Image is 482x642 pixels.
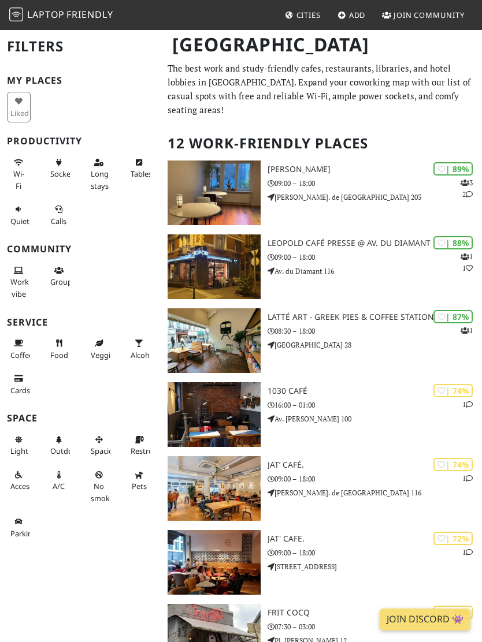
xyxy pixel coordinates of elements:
button: Tables [127,153,151,184]
button: A/C [47,465,71,496]
h3: Service [7,317,154,328]
h3: JAT' Cafe. [268,534,482,544]
button: Quiet [7,200,31,230]
a: JAT' Cafe. | 72% 1 JAT' Cafe. 09:00 – 18:00 [STREET_ADDRESS] [161,530,482,595]
h2: Filters [7,29,154,64]
span: Accessible [10,481,45,491]
button: Calls [47,200,71,230]
p: 09:00 – 18:00 [268,547,482,558]
span: Video/audio calls [51,216,66,226]
h3: My Places [7,75,154,86]
a: Latté Art - Greek Pies & Coffee Station | 87% 1 Latté Art - Greek Pies & Coffee Station 08:30 – 1... [161,308,482,373]
span: Stable Wi-Fi [13,169,24,191]
h3: Latté Art - Greek Pies & Coffee Station [268,312,482,322]
div: | 74% [433,458,473,471]
h3: Frit Cocq [268,608,482,618]
p: 1 [461,325,473,336]
span: Credit cards [10,385,30,395]
a: Add [333,5,370,25]
p: 09:00 – 18:00 [268,473,482,484]
button: Coffee [7,334,31,364]
img: Latté Art - Greek Pies & Coffee Station [168,308,261,373]
img: 1030 Café [168,382,261,447]
button: Food [47,334,71,364]
h3: Leopold Café Presse @ Av. du Diamant [268,238,482,248]
span: Join Community [394,10,465,20]
img: Jackie [168,160,261,225]
p: 1 [462,399,473,410]
h1: [GEOGRAPHIC_DATA] [163,29,475,61]
span: People working [10,277,29,298]
div: | 89% [433,162,473,176]
p: 3 2 [461,177,473,199]
h3: 1030 Café [268,386,482,396]
h3: JAT’ Café. [268,460,482,470]
a: Join Discord 👾 [380,609,470,630]
span: Outdoor area [50,446,80,456]
span: Coffee [10,350,33,360]
button: Work vibe [7,261,31,303]
p: [PERSON_NAME]. de [GEOGRAPHIC_DATA] 116 [268,487,482,498]
p: 16:00 – 01:00 [268,400,482,410]
button: Restroom [127,430,151,461]
p: 1 1 [461,251,473,273]
span: Quiet [10,216,29,226]
p: [STREET_ADDRESS] [268,561,482,572]
a: Jackie | 89% 32 [PERSON_NAME] 09:00 – 18:00 [PERSON_NAME]. de [GEOGRAPHIC_DATA] 203 [161,160,482,225]
p: 07:30 – 03:00 [268,621,482,632]
p: The best work and study-friendly cafes, restaurants, libraries, and hotel lobbies in [GEOGRAPHIC_... [168,61,475,117]
span: Natural light [10,446,28,456]
div: | 87% [433,310,473,323]
button: Sockets [47,153,71,184]
span: Long stays [91,169,109,191]
a: LaptopFriendly LaptopFriendly [9,5,113,25]
a: Cities [280,5,325,25]
span: Smoke free [91,481,114,503]
span: Pet friendly [132,481,147,491]
button: Parking [7,512,31,543]
button: Accessible [7,465,31,496]
span: Parking [10,528,37,539]
p: Av. du Diamant 116 [268,266,482,277]
button: Light [7,430,31,461]
p: [GEOGRAPHIC_DATA] 28 [268,339,482,350]
img: JAT’ Café. [168,456,261,521]
span: Restroom [131,446,165,456]
span: Add [349,10,366,20]
button: Veggie [87,334,111,364]
a: 1030 Café | 74% 1 1030 Café 16:00 – 01:00 Av. [PERSON_NAME] 100 [161,382,482,447]
img: JAT' Cafe. [168,530,261,595]
button: Long stays [87,153,111,195]
span: Veggie [91,350,114,360]
h2: 12 Work-Friendly Places [168,126,475,161]
h3: Productivity [7,136,154,147]
p: [PERSON_NAME]. de [GEOGRAPHIC_DATA] 203 [268,192,482,203]
a: JAT’ Café. | 74% 1 JAT’ Café. 09:00 – 18:00 [PERSON_NAME]. de [GEOGRAPHIC_DATA] 116 [161,456,482,521]
div: | 74% [433,384,473,397]
button: Spacious [87,430,111,461]
span: Laptop [27,8,65,21]
span: Power sockets [50,169,77,179]
p: 1 [462,547,473,558]
p: 1 [462,473,473,484]
div: | 72% [433,532,473,545]
span: Air conditioned [53,481,65,491]
span: Group tables [50,277,76,287]
button: Cards [7,369,31,400]
p: Av. [PERSON_NAME] 100 [268,413,482,424]
img: LaptopFriendly [9,8,23,21]
p: 09:00 – 18:00 [268,252,482,263]
button: Wi-Fi [7,153,31,195]
div: | 88% [433,236,473,249]
span: Friendly [66,8,113,21]
h3: Community [7,244,154,255]
button: Groups [47,261,71,292]
span: Cities [296,10,321,20]
p: 09:00 – 18:00 [268,178,482,189]
a: Join Community [377,5,469,25]
button: Alcohol [127,334,151,364]
div: | 71% [433,606,473,619]
span: Spacious [91,446,121,456]
button: Outdoor [47,430,71,461]
button: No smoke [87,465,111,507]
